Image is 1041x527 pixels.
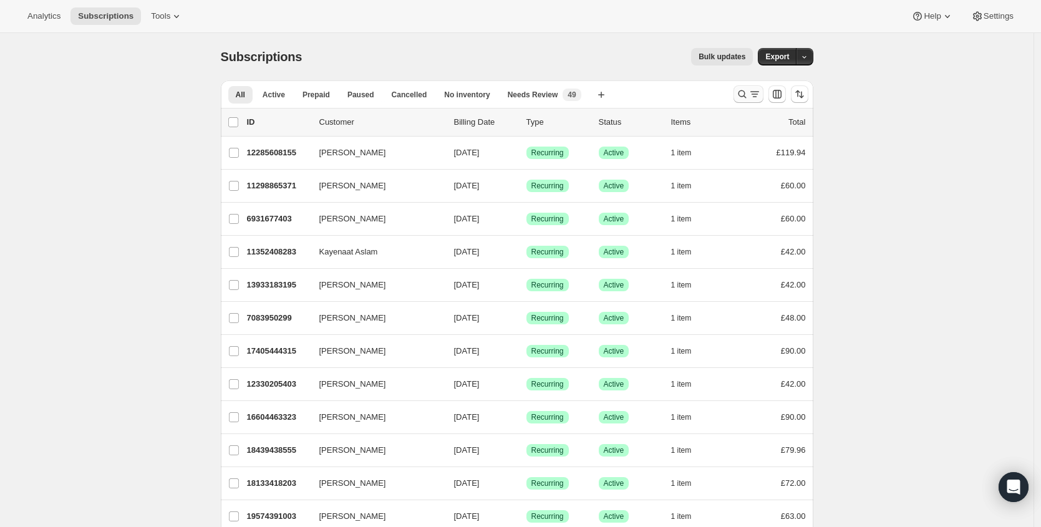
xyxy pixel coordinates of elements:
[671,313,692,323] span: 1 item
[454,445,480,455] span: [DATE]
[604,181,624,191] span: Active
[691,48,753,65] button: Bulk updates
[604,214,624,224] span: Active
[247,144,806,162] div: 12285608155[PERSON_NAME][DATE]SuccessRecurringSuccessActive1 item£119.94
[531,478,564,488] span: Recurring
[312,374,437,394] button: [PERSON_NAME]
[531,313,564,323] span: Recurring
[781,181,806,190] span: £60.00
[777,148,806,157] span: £119.94
[27,11,61,21] span: Analytics
[781,280,806,289] span: £42.00
[454,214,480,223] span: [DATE]
[531,214,564,224] span: Recurring
[454,313,480,322] span: [DATE]
[247,508,806,525] div: 19574391003[PERSON_NAME][DATE]SuccessRecurringSuccessActive1 item£63.00
[247,116,309,128] p: ID
[247,442,806,459] div: 18439438555[PERSON_NAME][DATE]SuccessRecurringSuccessActive1 item£79.96
[312,209,437,229] button: [PERSON_NAME]
[454,412,480,422] span: [DATE]
[247,475,806,492] div: 18133418203[PERSON_NAME][DATE]SuccessRecurringSuccessActive1 item£72.00
[454,247,480,256] span: [DATE]
[319,444,386,457] span: [PERSON_NAME]
[604,313,624,323] span: Active
[221,50,303,64] span: Subscriptions
[319,378,386,390] span: [PERSON_NAME]
[312,506,437,526] button: [PERSON_NAME]
[604,511,624,521] span: Active
[247,345,309,357] p: 17405444315
[454,148,480,157] span: [DATE]
[531,511,564,521] span: Recurring
[319,411,386,423] span: [PERSON_NAME]
[781,346,806,355] span: £90.00
[671,379,692,389] span: 1 item
[531,379,564,389] span: Recurring
[526,116,589,128] div: Type
[247,477,309,490] p: 18133418203
[312,242,437,262] button: Kayenaat Aslam
[781,511,806,521] span: £63.00
[247,213,309,225] p: 6931677403
[247,177,806,195] div: 11298865371[PERSON_NAME][DATE]SuccessRecurringSuccessActive1 item£60.00
[671,144,705,162] button: 1 item
[791,85,808,103] button: Sort the results
[671,346,692,356] span: 1 item
[671,508,705,525] button: 1 item
[247,411,309,423] p: 16604463323
[312,407,437,427] button: [PERSON_NAME]
[671,375,705,393] button: 1 item
[236,90,245,100] span: All
[70,7,141,25] button: Subscriptions
[247,409,806,426] div: 16604463323[PERSON_NAME][DATE]SuccessRecurringSuccessActive1 item£90.00
[312,308,437,328] button: [PERSON_NAME]
[604,280,624,290] span: Active
[781,445,806,455] span: £79.96
[671,280,692,290] span: 1 item
[781,478,806,488] span: £72.00
[531,247,564,257] span: Recurring
[604,478,624,488] span: Active
[247,378,309,390] p: 12330205403
[312,473,437,493] button: [PERSON_NAME]
[568,90,576,100] span: 49
[312,341,437,361] button: [PERSON_NAME]
[78,11,133,21] span: Subscriptions
[671,511,692,521] span: 1 item
[319,147,386,159] span: [PERSON_NAME]
[319,312,386,324] span: [PERSON_NAME]
[591,86,611,104] button: Create new view
[984,11,1014,21] span: Settings
[247,116,806,128] div: IDCustomerBilling DateTypeStatusItemsTotal
[454,181,480,190] span: [DATE]
[604,445,624,455] span: Active
[319,213,386,225] span: [PERSON_NAME]
[671,276,705,294] button: 1 item
[143,7,190,25] button: Tools
[671,116,734,128] div: Items
[247,375,806,393] div: 12330205403[PERSON_NAME][DATE]SuccessRecurringSuccessActive1 item£42.00
[319,510,386,523] span: [PERSON_NAME]
[699,52,745,62] span: Bulk updates
[247,180,309,192] p: 11298865371
[312,143,437,163] button: [PERSON_NAME]
[671,442,705,459] button: 1 item
[671,342,705,360] button: 1 item
[151,11,170,21] span: Tools
[781,379,806,389] span: £42.00
[454,478,480,488] span: [DATE]
[531,412,564,422] span: Recurring
[671,210,705,228] button: 1 item
[247,246,309,258] p: 11352408283
[671,478,692,488] span: 1 item
[604,412,624,422] span: Active
[454,346,480,355] span: [DATE]
[671,247,692,257] span: 1 item
[734,85,763,103] button: Search and filter results
[531,445,564,455] span: Recurring
[303,90,330,100] span: Prepaid
[671,475,705,492] button: 1 item
[671,409,705,426] button: 1 item
[247,210,806,228] div: 6931677403[PERSON_NAME][DATE]SuccessRecurringSuccessActive1 item£60.00
[671,214,692,224] span: 1 item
